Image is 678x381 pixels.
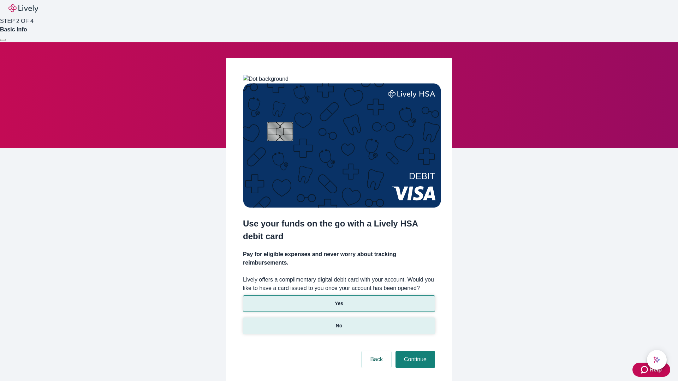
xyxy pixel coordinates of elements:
[243,295,435,312] button: Yes
[243,276,435,292] label: Lively offers a complimentary digital debit card with your account. Would you like to have a card...
[641,365,649,374] svg: Zendesk support icon
[395,351,435,368] button: Continue
[653,356,660,363] svg: Lively AI Assistant
[8,4,38,13] img: Lively
[243,75,289,83] img: Dot background
[649,365,662,374] span: Help
[243,317,435,334] button: No
[243,83,441,208] img: Debit card
[362,351,391,368] button: Back
[336,322,343,329] p: No
[632,363,670,377] button: Zendesk support iconHelp
[335,300,343,307] p: Yes
[243,217,435,243] h2: Use your funds on the go with a Lively HSA debit card
[243,250,435,267] h4: Pay for eligible expenses and never worry about tracking reimbursements.
[647,350,667,370] button: chat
